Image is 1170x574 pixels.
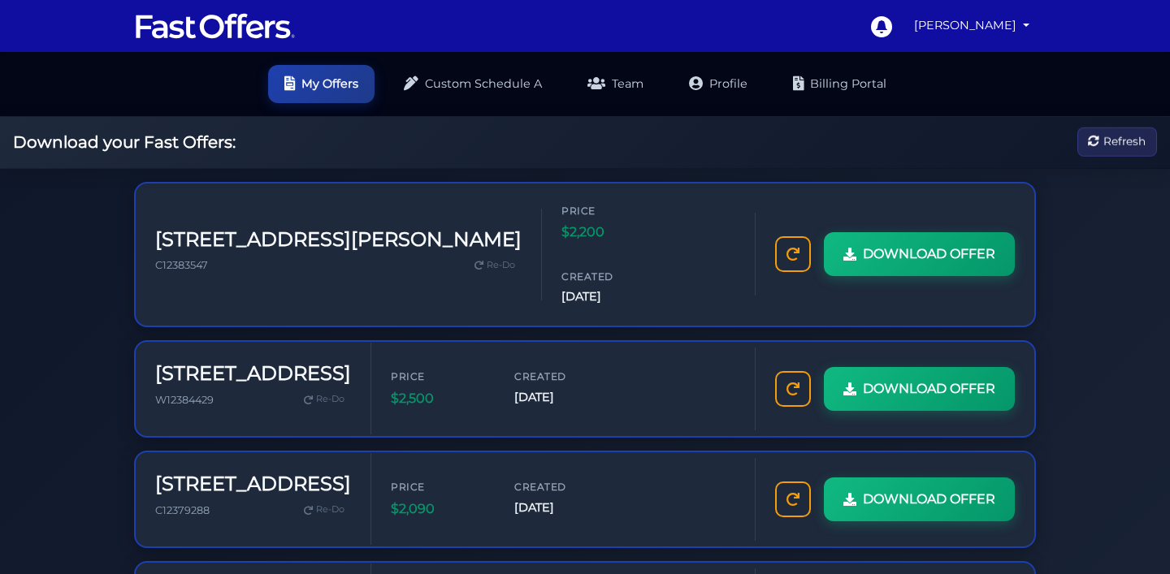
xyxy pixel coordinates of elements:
span: Refresh [1103,133,1146,151]
a: [PERSON_NAME] [908,10,1036,41]
span: C12383547 [155,259,208,271]
span: [DATE] [561,287,659,306]
span: [DATE] [514,388,612,407]
span: DOWNLOAD OFFER [863,378,995,399]
span: Re-Do [487,258,515,273]
span: W12384429 [155,394,214,406]
span: $2,500 [391,388,488,409]
a: Re-Do [468,255,522,276]
button: Refresh [1077,127,1157,158]
a: Custom Schedule A [388,65,558,103]
span: [DATE] [514,498,612,517]
span: Price [561,203,659,218]
a: Profile [673,65,764,103]
span: Re-Do [316,503,344,517]
span: $2,090 [391,498,488,520]
a: Billing Portal [777,65,903,103]
h3: [STREET_ADDRESS][PERSON_NAME] [155,228,522,252]
h3: [STREET_ADDRESS] [155,473,351,496]
h2: Download your Fast Offers: [13,132,236,152]
a: Re-Do [297,389,351,410]
a: Re-Do [297,499,351,520]
span: Created [514,479,612,494]
span: Created [561,269,659,284]
a: DOWNLOAD OFFER [824,477,1015,521]
span: Price [391,369,488,384]
h3: [STREET_ADDRESS] [155,362,351,386]
span: Re-Do [316,392,344,407]
span: DOWNLOAD OFFER [863,489,995,510]
span: C12379288 [155,504,210,516]
a: DOWNLOAD OFFER [824,367,1015,411]
span: DOWNLOAD OFFER [863,244,995,265]
a: Team [571,65,660,103]
span: $2,200 [561,222,659,243]
a: My Offers [268,65,375,103]
span: Created [514,369,612,384]
a: DOWNLOAD OFFER [824,232,1015,276]
span: Price [391,479,488,494]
